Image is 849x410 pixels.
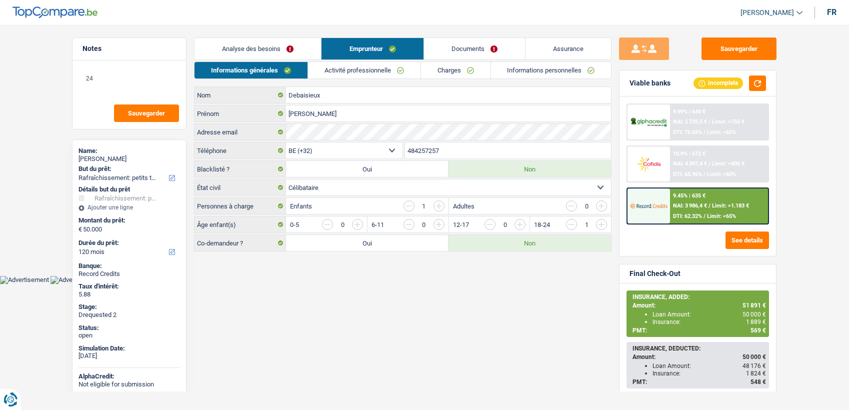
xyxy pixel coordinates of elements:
a: Charges [421,62,490,78]
span: 1 889 € [746,318,766,325]
span: NAI: 2 735,5 € [673,118,707,125]
label: Non [448,161,611,177]
label: Téléphone [194,142,286,158]
label: Non [448,235,611,251]
div: Not eligible for submission [78,380,180,388]
button: Sauvegarder [701,37,776,60]
div: 0 [582,203,591,209]
div: Drequested 2 [78,311,180,319]
a: Emprunteur [321,38,423,59]
div: Status: [78,324,180,332]
span: Sauvegarder [128,110,165,116]
span: DTI: 62.32% [673,213,702,219]
div: 5.88 [78,290,180,298]
a: Documents [424,38,525,59]
a: Analyse des besoins [194,38,321,59]
label: Oui [286,235,448,251]
div: 1 [419,203,428,209]
label: Co-demandeur ? [194,235,286,251]
label: Personnes à charge [194,198,286,214]
div: Name: [78,147,180,155]
span: / [708,160,710,167]
div: Amount: [632,353,766,360]
div: INSURANCE, DEDUCTED: [632,345,766,352]
span: Limit: >1.183 € [712,202,749,209]
span: / [703,171,705,177]
label: État civil [194,179,286,195]
a: Activité professionnelle [308,62,420,78]
div: Loan Amount: [652,311,766,318]
span: 569 € [750,327,766,334]
span: / [703,213,705,219]
span: 1 824 € [746,370,766,377]
label: Blacklisté ? [194,161,286,177]
button: See details [725,231,769,249]
div: 0 [338,221,347,228]
span: 548 € [750,378,766,385]
img: Cofidis [630,154,667,173]
button: Sauvegarder [114,104,179,122]
span: 50 000 € [742,353,766,360]
div: Insurance: [652,370,766,377]
span: / [708,118,710,125]
div: PMT: [632,378,766,385]
div: INSURANCE, ADDED: [632,293,766,300]
a: Informations personnelles [491,62,611,78]
div: AlphaCredit: [78,372,180,380]
div: Amount: [632,302,766,309]
span: Limit: <60% [707,171,736,177]
span: 50 000 € [742,311,766,318]
div: fr [827,7,836,17]
a: Informations générales [194,62,307,78]
div: Détails but du prêt [78,185,180,193]
label: Enfants [290,203,312,209]
span: DTI: 65.96% [673,171,702,177]
div: open [78,331,180,339]
div: Incomplete [693,77,743,88]
img: Record Credits [630,196,667,215]
span: Limit: >750 € [712,118,744,125]
label: Adresse email [194,124,286,140]
span: Limit: <65% [707,213,736,219]
div: Stage: [78,303,180,311]
div: Ajouter une ligne [78,204,180,211]
label: But du prêt: [78,165,178,173]
label: 0-5 [290,221,299,228]
label: Prénom [194,105,286,121]
a: Assurance [525,38,611,59]
img: TopCompare Logo [12,6,97,18]
div: Insurance: [652,318,766,325]
div: Banque: [78,262,180,270]
span: 48 176 € [742,362,766,369]
div: 9.45% | 635 € [673,192,705,199]
div: PMT: [632,327,766,334]
span: NAI: 3 986,4 € [673,202,707,209]
img: AlphaCredit [630,116,667,128]
div: Record Credits [78,270,180,278]
span: 51 891 € [742,302,766,309]
div: Loan Amount: [652,362,766,369]
div: [PERSON_NAME] [78,155,180,163]
span: / [708,202,710,209]
span: Limit: <65% [707,129,736,135]
span: NAI: 4 397,4 € [673,160,707,167]
h5: Notes [82,44,176,53]
div: Viable banks [629,79,670,87]
label: Oui [286,161,448,177]
label: Montant du prêt: [78,216,178,224]
div: Taux d'intérêt: [78,282,180,290]
div: [DATE] [78,352,180,360]
a: [PERSON_NAME] [732,4,802,21]
label: Adultes [453,203,474,209]
label: Durée du prêt: [78,239,178,247]
div: 9.99% | 649 € [673,108,705,115]
span: DTI: 75.65% [673,129,702,135]
span: € [78,225,82,233]
span: [PERSON_NAME] [740,8,794,17]
div: Simulation Date: [78,344,180,352]
div: 10.9% | 672 € [673,150,705,157]
div: Final Check-Out [629,269,680,278]
label: Âge enfant(s) [194,216,286,232]
label: Nom [194,87,286,103]
img: Advertisement [50,276,99,284]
